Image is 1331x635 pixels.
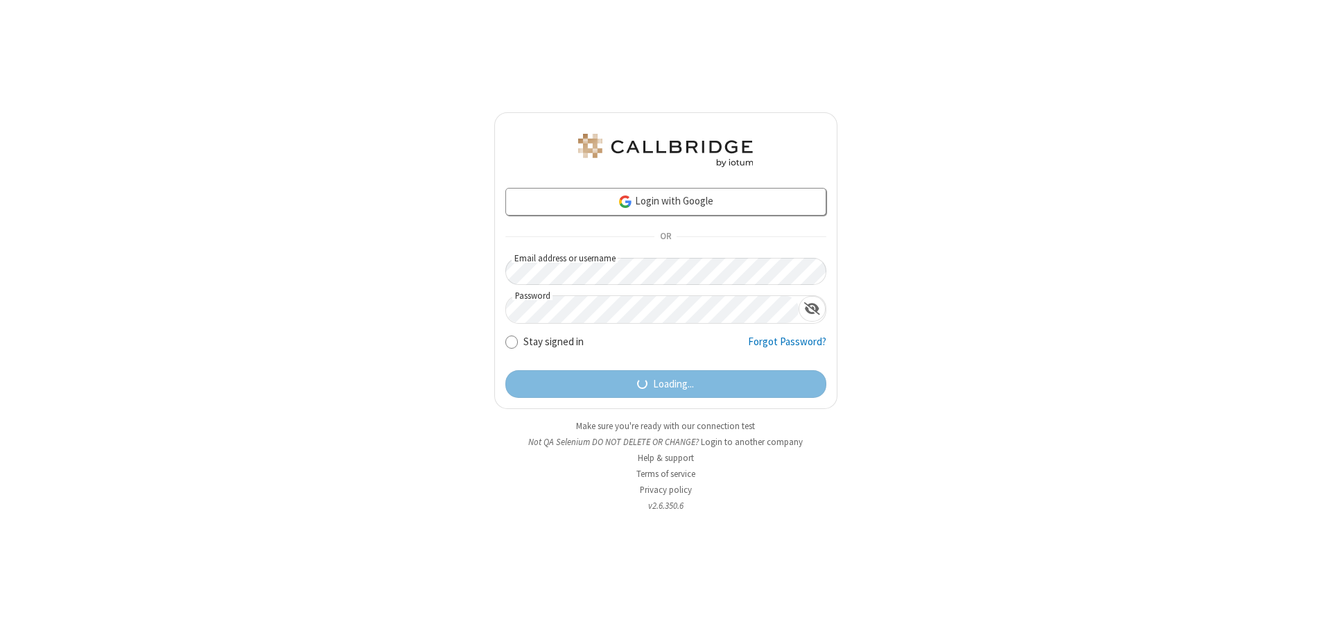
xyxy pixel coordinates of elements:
[505,188,826,216] a: Login with Google
[701,435,803,449] button: Login to another company
[494,435,837,449] li: Not QA Selenium DO NOT DELETE OR CHANGE?
[640,484,692,496] a: Privacy policy
[575,134,756,167] img: QA Selenium DO NOT DELETE OR CHANGE
[506,296,799,323] input: Password
[618,194,633,209] img: google-icon.png
[505,370,826,398] button: Loading...
[799,296,826,322] div: Show password
[523,334,584,350] label: Stay signed in
[494,499,837,512] li: v2.6.350.6
[638,452,694,464] a: Help & support
[653,376,694,392] span: Loading...
[576,420,755,432] a: Make sure you're ready with our connection test
[748,334,826,360] a: Forgot Password?
[636,468,695,480] a: Terms of service
[654,227,677,247] span: OR
[505,258,826,285] input: Email address or username
[1296,599,1321,625] iframe: Chat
